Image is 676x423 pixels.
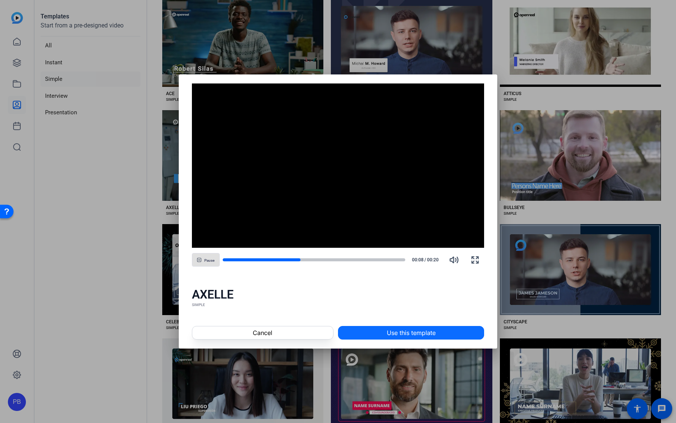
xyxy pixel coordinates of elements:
[408,256,424,263] span: 00:08
[192,302,484,308] div: SIMPLE
[253,328,272,337] span: Cancel
[466,251,484,269] button: Fullscreen
[192,253,220,267] button: Pause
[192,287,484,302] div: AXELLE
[427,256,442,263] span: 00:20
[408,256,442,263] div: /
[192,83,484,248] div: Video Player
[204,258,214,263] span: Pause
[387,328,436,337] span: Use this template
[445,251,463,269] button: Mute
[338,326,484,340] button: Use this template
[192,326,333,340] button: Cancel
